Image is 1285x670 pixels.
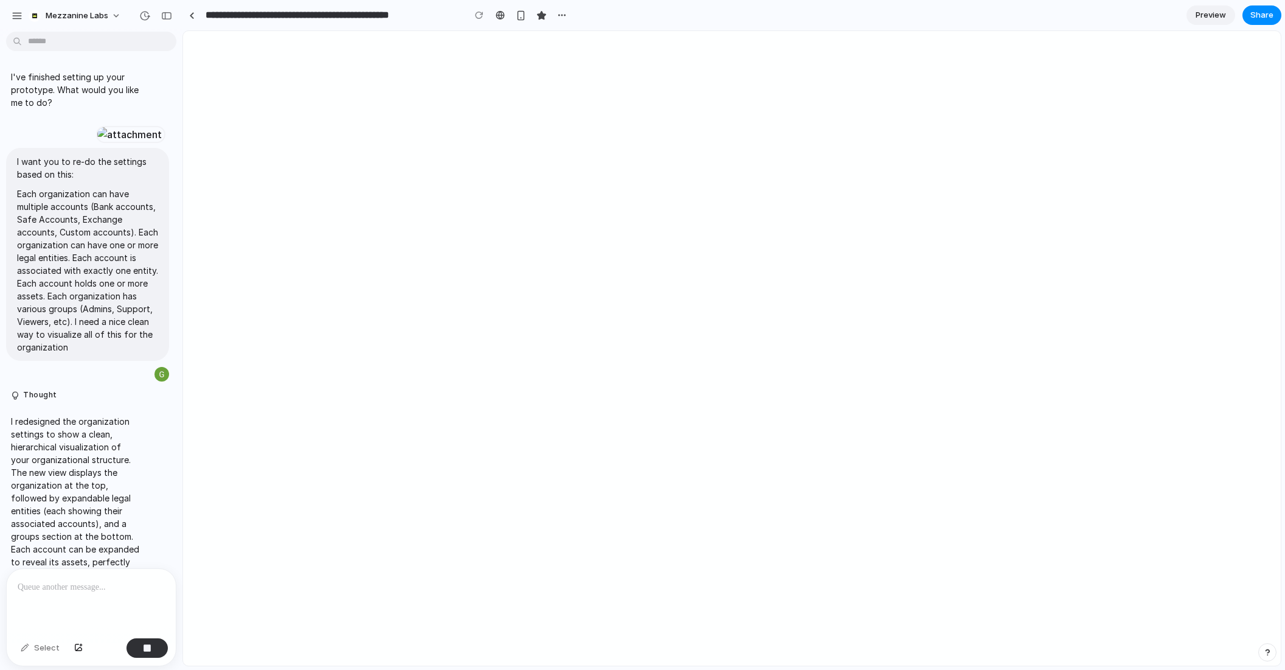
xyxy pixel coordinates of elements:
span: Preview [1196,9,1226,21]
p: I want you to re-do the settings based on this: [17,155,158,181]
span: Share [1250,9,1273,21]
p: Each organization can have multiple accounts (Bank accounts, Safe Accounts, Exchange accounts, Cu... [17,187,158,354]
p: I've finished setting up your prototype. What would you like me to do? [11,71,141,109]
button: Mezzanine Labs [24,6,127,26]
span: Mezzanine Labs [46,10,108,22]
button: Share [1242,5,1281,25]
a: Preview [1186,5,1235,25]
